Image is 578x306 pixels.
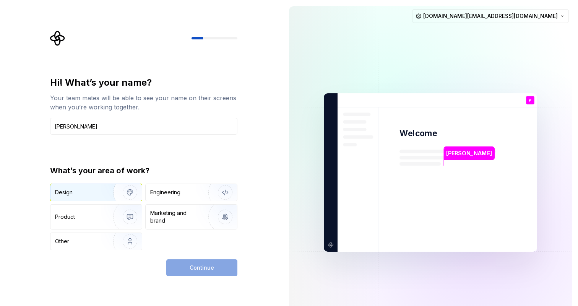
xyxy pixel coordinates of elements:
p: P [529,98,531,103]
div: Design [55,189,73,196]
div: Marketing and brand [150,209,202,225]
svg: Supernova Logo [50,31,65,46]
div: Product [55,213,75,221]
span: [DOMAIN_NAME][EMAIL_ADDRESS][DOMAIN_NAME] [423,12,558,20]
input: Han Solo [50,118,237,135]
button: [DOMAIN_NAME][EMAIL_ADDRESS][DOMAIN_NAME] [412,9,569,23]
div: Hi! What’s your name? [50,76,237,89]
div: Your team mates will be able to see your name on their screens when you’re working together. [50,93,237,112]
div: What’s your area of work? [50,165,237,176]
p: [PERSON_NAME] [446,149,492,158]
div: Engineering [150,189,180,196]
div: Other [55,238,69,245]
p: Welcome [399,128,437,139]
